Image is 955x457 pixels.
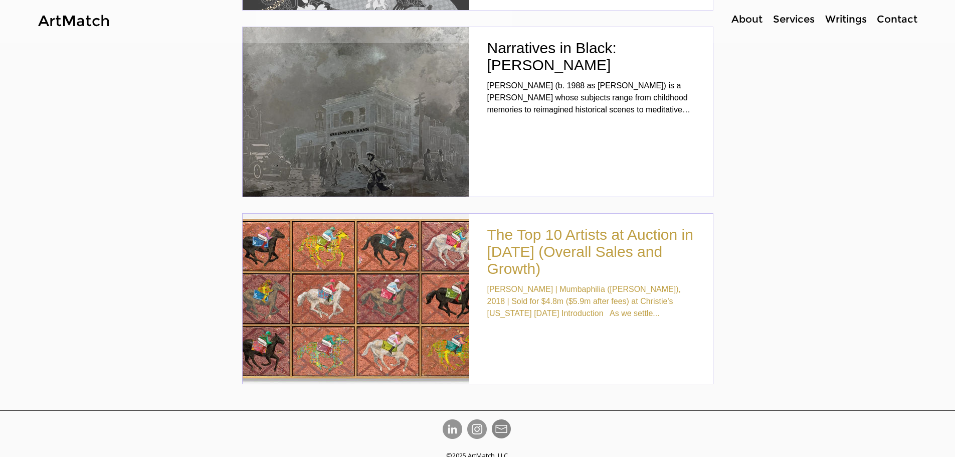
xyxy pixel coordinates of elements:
p: Contact [872,12,922,27]
img: LinkedIn [443,419,462,439]
h2: The Top 10 Artists at Auction in [DATE] (Overall Sales and Growth) [487,226,695,277]
a: Writings [820,12,872,27]
ul: Social Bar [443,419,487,439]
h2: Narratives in Black: [PERSON_NAME] [487,40,695,74]
a: ArtMatch [38,12,110,30]
a: Contact [872,12,922,27]
a: Narratives in Black: [PERSON_NAME] [487,39,695,80]
nav: Site [694,12,922,27]
a: The Top 10 Artists at Auction in [DATE] (Overall Sales and Growth) [487,226,695,283]
a: About [726,12,768,27]
img: Instagram [467,419,487,439]
div: [PERSON_NAME] | Mumbaphilia ([PERSON_NAME]), 2018 | Sold for $4.8m ($5.9m after fees) at Christie... [487,283,695,320]
img: A retro scene of a boy running in front of Greenwood Bank and with couple behind him and an old a... [242,27,470,198]
p: About [726,12,768,27]
div: [PERSON_NAME] (b. 1988 as [PERSON_NAME]) is a [PERSON_NAME] whose subjects range from childhood m... [487,80,695,116]
svg: ArtMatch Art Advisory Email Contact [492,419,511,438]
a: Services [768,12,820,27]
img: The Top 10 Artists at Auction in 2024 (Overall Sales and Growth) [242,213,470,384]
